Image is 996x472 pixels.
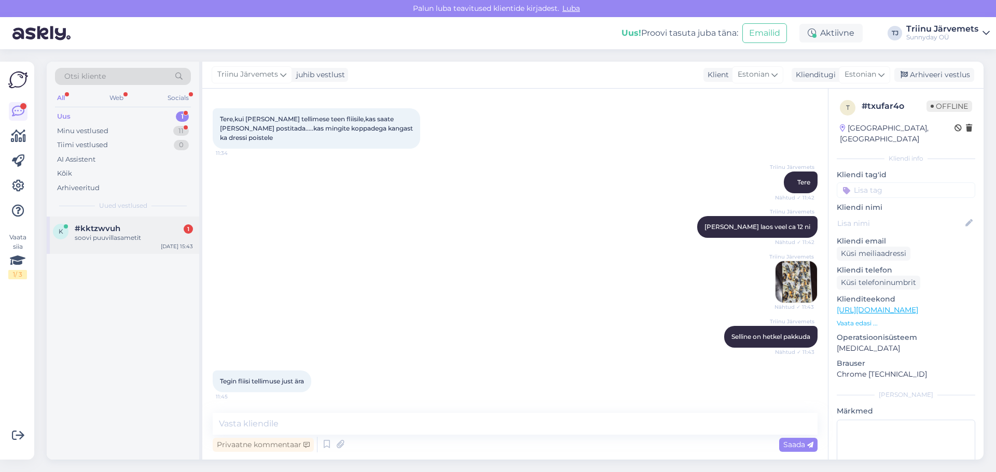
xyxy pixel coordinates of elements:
span: 11:34 [216,149,255,157]
div: Klient [703,69,729,80]
div: [GEOGRAPHIC_DATA], [GEOGRAPHIC_DATA] [840,123,955,145]
p: Märkmed [837,406,975,417]
span: Tere [797,178,810,186]
div: All [55,91,67,105]
p: [MEDICAL_DATA] [837,343,975,354]
p: Chrome [TECHNICAL_ID] [837,369,975,380]
span: Luba [559,4,583,13]
span: [PERSON_NAME] laos veel ca 12 ni [704,223,810,231]
div: Socials [165,91,191,105]
div: Arhiveeri vestlus [894,68,974,82]
div: Triinu Järvemets [906,25,978,33]
span: Triinu Järvemets [769,253,814,261]
div: Küsi telefoninumbrit [837,276,920,290]
span: #kktzwvuh [75,224,120,233]
div: TJ [888,26,902,40]
b: Uus! [621,28,641,38]
span: Nähtud ✓ 11:42 [775,194,814,202]
div: Minu vestlused [57,126,108,136]
span: Tere,kui [PERSON_NAME] tellimese teen fliisile,kas saate [PERSON_NAME] postitada.....kas mingite ... [220,115,414,141]
a: Triinu JärvemetsSunnyday OÜ [906,25,990,41]
span: Selline on hetkel pakkuda [731,333,810,340]
div: Klienditugi [792,69,836,80]
div: 1 [176,111,189,122]
img: Askly Logo [8,70,28,90]
div: Proovi tasuta juba täna: [621,27,738,39]
span: Triinu Järvemets [770,208,814,216]
span: Nähtud ✓ 11:43 [774,303,814,311]
p: Operatsioonisüsteem [837,332,975,343]
div: Uus [57,111,71,122]
span: Tegin fliisi tellimuse just ära [220,377,304,385]
div: Kõik [57,168,72,179]
p: Kliendi email [837,236,975,247]
div: Privaatne kommentaar [213,438,314,452]
span: Triinu Järvemets [770,163,814,171]
button: Emailid [742,23,787,43]
div: Kliendi info [837,154,975,163]
div: [DATE] 15:43 [161,242,193,250]
a: [URL][DOMAIN_NAME] [837,305,918,314]
input: Lisa tag [837,182,975,198]
div: Tiimi vestlused [57,140,108,150]
span: Saada [783,440,813,449]
p: Kliendi tag'id [837,169,975,180]
input: Lisa nimi [837,218,963,229]
p: Vaata edasi ... [837,319,975,328]
div: Aktiivne [799,24,863,42]
span: Triinu Järvemets [217,69,278,80]
div: Sunnyday OÜ [906,33,978,41]
span: Nähtud ✓ 11:42 [775,238,814,246]
p: Kliendi nimi [837,202,975,213]
div: 1 / 3 [8,270,27,279]
img: Attachment [776,261,817,303]
div: Vaata siia [8,233,27,279]
span: Nähtud ✓ 11:43 [775,348,814,356]
div: # txufar4o [862,100,926,112]
p: Brauser [837,358,975,369]
div: soovi puuvillasametit [75,233,193,242]
div: juhib vestlust [292,69,345,80]
span: 11:45 [216,393,255,401]
div: Web [107,91,126,105]
div: 0 [174,140,189,150]
span: Estonian [738,69,769,80]
span: Triinu Järvemets [770,318,814,325]
span: t [846,104,850,111]
div: Arhiveeritud [57,183,100,193]
span: Uued vestlused [99,201,147,210]
div: Küsi meiliaadressi [837,247,910,261]
div: AI Assistent [57,154,95,165]
span: Offline [926,101,972,112]
p: Klienditeekond [837,294,975,305]
div: [PERSON_NAME] [837,390,975,399]
span: Estonian [845,69,876,80]
div: 1 [184,224,193,234]
p: Kliendi telefon [837,265,975,276]
div: 11 [173,126,189,136]
span: k [59,227,63,235]
span: Otsi kliente [64,71,106,82]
